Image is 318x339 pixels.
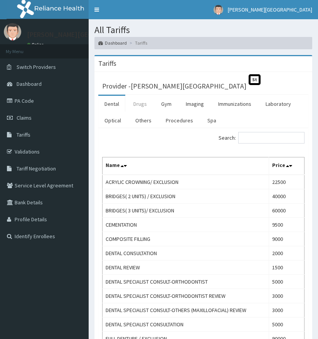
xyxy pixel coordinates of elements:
td: DENTAL CONSULTATION [103,246,269,260]
td: 5000 [269,274,305,289]
a: Others [129,112,158,129]
td: BRIDGES( 3 UNITS)/ EXCLUSION [103,203,269,217]
span: St [249,74,261,85]
td: COMPOSITE FILLING [103,232,269,246]
td: CEMENTATION [103,217,269,232]
span: Tariff Negotiation [17,165,56,172]
td: DENTAL SPECIALIST CONSULT-ORTHODONTIST REVIEW [103,289,269,303]
a: Laboratory [259,96,297,112]
td: ACRYLIC CROWNING/ EXCLUSION [103,175,269,189]
a: Procedures [160,112,199,129]
img: User Image [214,5,223,15]
a: Dashboard [98,40,127,46]
td: 9000 [269,232,305,246]
a: Optical [98,112,127,129]
th: Price [269,157,305,175]
td: 3000 [269,289,305,303]
a: Spa [201,112,222,129]
td: 9500 [269,217,305,232]
span: Tariffs [17,131,30,138]
span: Dashboard [17,80,42,87]
h3: Tariffs [98,60,116,67]
td: 2000 [269,246,305,260]
td: DENTAL SPECIALIST CONSULT-ORTHODONTIST [103,274,269,289]
td: BRIDGES( 2 UNITS) / EXCLUSION [103,189,269,203]
h1: All Tariffs [94,25,312,35]
td: 1500 [269,260,305,274]
h3: Provider - [PERSON_NAME][GEOGRAPHIC_DATA] [102,83,246,90]
span: Switch Providers [17,63,56,70]
th: Name [103,157,269,175]
img: User Image [4,23,21,40]
td: 40000 [269,189,305,203]
label: Search: [219,132,305,144]
span: [PERSON_NAME][GEOGRAPHIC_DATA] [228,6,312,13]
td: 22500 [269,175,305,189]
span: Claims [17,114,32,121]
a: Drugs [127,96,153,112]
li: Tariffs [128,40,147,46]
a: Imaging [180,96,210,112]
a: Gym [155,96,178,112]
input: Search: [238,132,305,144]
td: DENTAL SPECIALIST CONSULT-OTHERS (MAXILLOFACIAL) REVIEW [103,303,269,317]
td: DENTAL REVIEW [103,260,269,274]
p: [PERSON_NAME][GEOGRAPHIC_DATA] [27,31,141,38]
td: 5000 [269,317,305,331]
td: 3000 [269,303,305,317]
a: Online [27,42,45,47]
a: Immunizations [212,96,257,112]
a: Dental [98,96,125,112]
td: 60000 [269,203,305,217]
td: DENTAL SPECIALIST CONSULTATION [103,317,269,331]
